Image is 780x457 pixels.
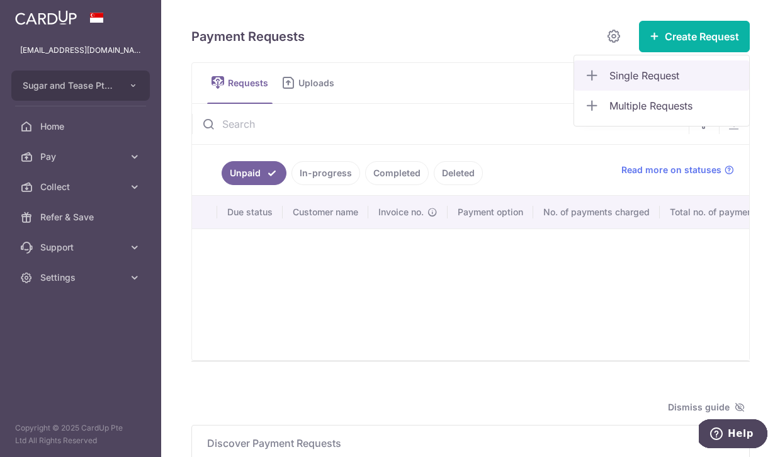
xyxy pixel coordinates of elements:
span: No. of payments charged [543,206,650,218]
iframe: Opens a widget where you can find more information [699,419,767,451]
span: Discover Payment Requests [207,436,719,451]
a: Single Request [574,60,749,91]
span: Settings [40,271,123,284]
button: Sugar and Tease Pte Ltd [11,71,150,101]
a: In-progress [291,161,360,185]
a: Completed [365,161,429,185]
span: Read more on statuses [621,164,721,176]
span: Refer & Save [40,211,123,223]
input: Search [192,104,689,144]
span: Pay [40,150,123,163]
span: Payment option [458,206,523,218]
a: Requests [207,63,273,103]
a: Multiple Requests [574,91,749,121]
span: Help [29,9,55,20]
span: Total no. of payments [670,206,760,218]
span: Invoice no. [378,206,424,218]
span: Support [40,241,123,254]
th: Customer name [283,196,368,228]
p: [EMAIL_ADDRESS][DOMAIN_NAME] [20,44,141,57]
a: Read more on statuses [621,164,734,176]
th: Due status [217,196,283,228]
span: Sugar and Tease Pte Ltd [23,79,116,92]
a: Deleted [434,161,483,185]
span: Collect [40,181,123,193]
span: Home [40,120,123,133]
a: Unpaid [222,161,286,185]
ul: Create Request [574,55,750,127]
span: Uploads [298,77,343,89]
a: Uploads [278,63,343,103]
img: CardUp [15,10,77,25]
span: Multiple Requests [609,98,739,113]
span: Single Request [609,68,739,83]
p: Discover Payment Requests [207,436,734,451]
span: Requests [228,77,273,89]
button: Create Request [639,21,750,52]
span: Dismiss guide [668,400,745,415]
h5: Payment Requests [191,26,305,47]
